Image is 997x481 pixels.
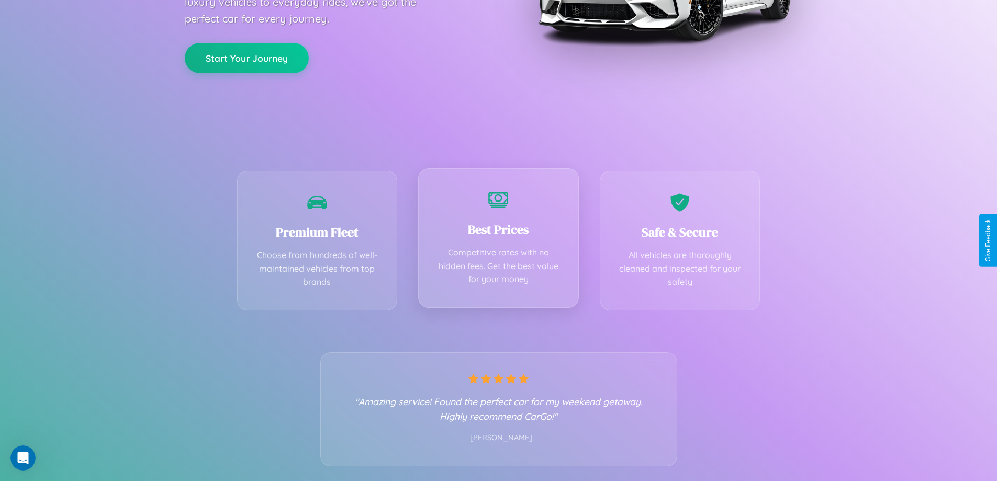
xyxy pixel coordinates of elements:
h3: Safe & Secure [616,223,744,241]
button: Start Your Journey [185,43,309,73]
p: "Amazing service! Found the perfect car for my weekend getaway. Highly recommend CarGo!" [342,394,656,423]
iframe: Intercom live chat [10,445,36,471]
p: - [PERSON_NAME] [342,431,656,445]
p: All vehicles are thoroughly cleaned and inspected for your safety [616,249,744,289]
p: Choose from hundreds of well-maintained vehicles from top brands [253,249,382,289]
h3: Premium Fleet [253,223,382,241]
p: Competitive rates with no hidden fees. Get the best value for your money [434,246,563,286]
div: Give Feedback [984,219,992,262]
h3: Best Prices [434,221,563,238]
